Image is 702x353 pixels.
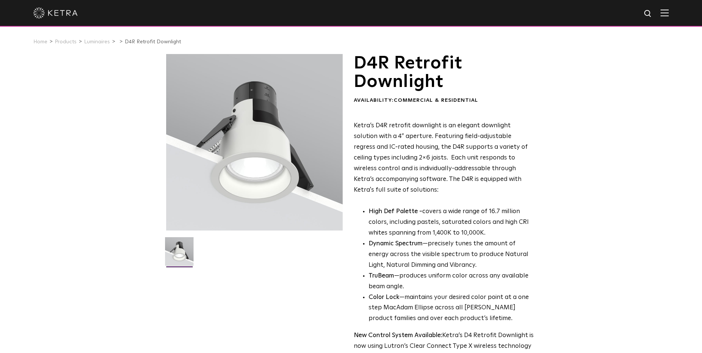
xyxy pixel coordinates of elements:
[394,98,478,103] span: Commercial & Residential
[354,97,534,104] div: Availability:
[125,39,181,44] a: D4R Retrofit Downlight
[369,294,399,300] strong: Color Lock
[369,292,534,325] li: —maintains your desired color point at a one step MacAdam Ellipse across all [PERSON_NAME] produc...
[165,237,194,271] img: D4R Retrofit Downlight
[369,273,394,279] strong: TruBeam
[55,39,77,44] a: Products
[644,9,653,19] img: search icon
[33,7,78,19] img: ketra-logo-2019-white
[84,39,110,44] a: Luminaires
[369,271,534,292] li: —produces uniform color across any available beam angle.
[369,241,423,247] strong: Dynamic Spectrum
[354,54,534,91] h1: D4R Retrofit Downlight
[369,208,422,215] strong: High Def Palette -
[369,239,534,271] li: —precisely tunes the amount of energy across the visible spectrum to produce Natural Light, Natur...
[369,206,534,239] p: covers a wide range of 16.7 million colors, including pastels, saturated colors and high CRI whit...
[354,332,442,339] strong: New Control System Available:
[354,121,534,195] p: Ketra’s D4R retrofit downlight is an elegant downlight solution with a 4” aperture. Featuring fie...
[661,9,669,16] img: Hamburger%20Nav.svg
[33,39,47,44] a: Home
